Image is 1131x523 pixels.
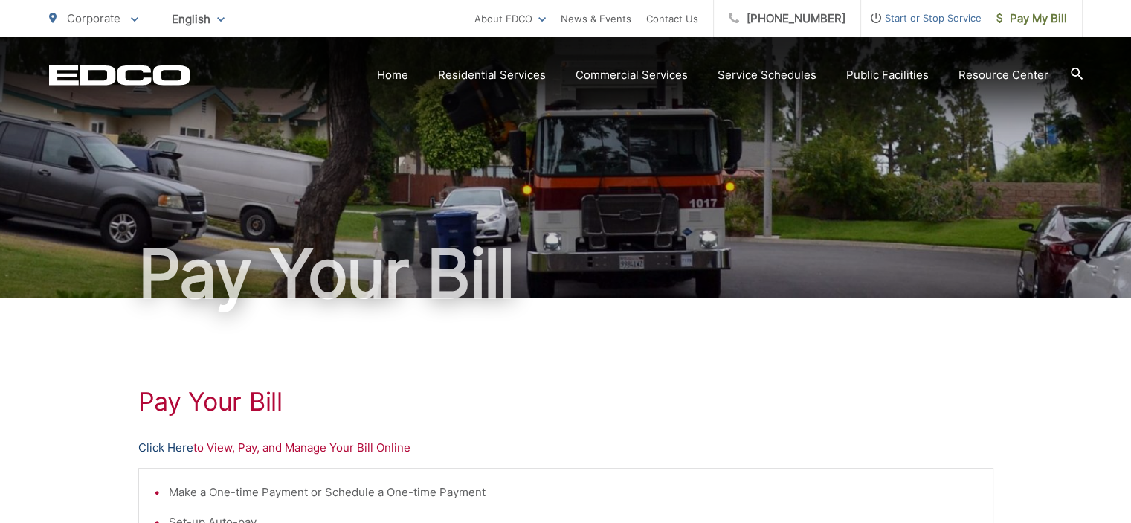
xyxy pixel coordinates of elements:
[49,65,190,86] a: EDCD logo. Return to the homepage.
[169,484,978,501] li: Make a One-time Payment or Schedule a One-time Payment
[138,439,993,457] p: to View, Pay, and Manage Your Bill Online
[718,66,816,84] a: Service Schedules
[958,66,1048,84] a: Resource Center
[377,66,408,84] a: Home
[474,10,546,28] a: About EDCO
[49,237,1083,311] h1: Pay Your Bill
[438,66,546,84] a: Residential Services
[561,10,631,28] a: News & Events
[846,66,929,84] a: Public Facilities
[646,10,698,28] a: Contact Us
[996,10,1067,28] span: Pay My Bill
[138,387,993,417] h1: Pay Your Bill
[161,6,236,32] span: English
[576,66,688,84] a: Commercial Services
[138,439,193,457] a: Click Here
[67,11,120,25] span: Corporate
